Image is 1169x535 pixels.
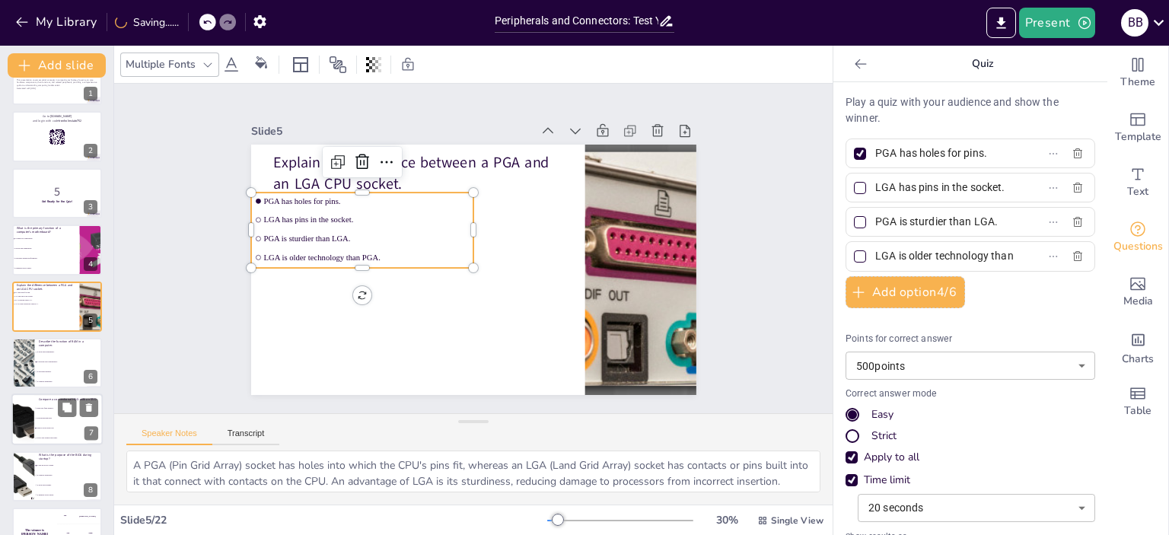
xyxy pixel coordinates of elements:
input: Option 2 [875,177,1017,199]
span: It regulates power supply. [14,267,78,269]
div: Add ready made slides [1107,100,1168,155]
div: Add charts and graphs [1107,320,1168,374]
div: Background color [250,56,272,72]
span: It connects all components. [14,238,78,240]
div: Slide 5 [315,44,578,171]
div: 7 [11,394,103,446]
div: Saving...... [115,15,179,30]
div: Jaap [88,532,92,534]
div: 1 [12,55,102,105]
div: Multiple Fonts [123,54,199,75]
div: Add text boxes [1107,155,1168,210]
button: Add slide [8,53,106,78]
div: Apply to all [864,450,919,465]
div: Add a table [1107,374,1168,429]
div: 7 [84,427,98,441]
div: 20 seconds [858,494,1095,522]
p: Describe the function of RAM in a computer. [39,339,97,348]
div: 1 [84,87,97,100]
div: 5 [12,282,102,332]
input: Option 1 [875,142,1017,164]
span: It runs the POST routine. [37,464,101,466]
div: 4 [12,225,102,275]
button: Present [1019,8,1095,38]
strong: [DOMAIN_NAME] [50,114,72,118]
p: Quiz [873,46,1092,82]
span: It provides short-term memory. [37,361,101,362]
p: Points for correct answer [846,333,1095,346]
p: This presentation covers essential concepts in computing technology, focusing on core hardware co... [17,78,97,87]
span: SSD has moving parts. [37,418,102,420]
button: Speaker Notes [126,428,212,445]
span: Position [329,56,347,74]
div: 5 [84,314,97,327]
div: 8 [12,451,102,502]
div: Add images, graphics, shapes or video [1107,265,1168,320]
p: Play a quiz with your audience and show the winner. [846,94,1095,126]
div: 6 [12,338,102,388]
p: 5 [17,183,97,200]
button: Delete Slide [80,399,98,417]
div: 2 [84,144,97,158]
div: Get real-time input from your audience [1107,210,1168,265]
div: 3 [84,200,97,214]
div: Layout [288,53,313,77]
div: Apply to all [846,450,1095,465]
span: Single View [771,514,823,527]
div: 8 [84,483,97,497]
div: 30 % [709,513,745,527]
span: Table [1124,403,1151,419]
p: and login with code [17,118,97,123]
span: Template [1115,129,1161,145]
input: Insert title [495,10,658,32]
div: Change the overall theme [1107,46,1168,100]
span: PGA is sturdier than LGA. [14,299,56,301]
span: LGA is older technology than PGA. [276,167,469,259]
span: It stores data permanently. [14,248,78,250]
p: Generated with [URL] [17,87,97,90]
span: It stores data permanently. [37,352,101,353]
span: It manages power supply. [37,494,101,495]
span: PGA has holes for pins. [14,291,56,293]
div: 100 [57,508,102,524]
p: Go to [17,114,97,119]
button: Add option4/6 [846,276,965,308]
span: It stores user settings. [37,484,101,486]
div: Easy [871,407,893,422]
p: Compare a conventional HDD with an SSD. [39,397,98,402]
textarea: A PGA (Pin Grid Array) socket has holes into which the CPU's pins fit, whereas an LGA (Land Grid ... [126,451,820,492]
button: Transcript [212,428,280,445]
div: 2 [12,111,102,161]
div: Strict [846,428,1095,444]
span: LGA has pins in the socket. [14,295,56,297]
button: My Library [11,10,104,34]
p: Explain the difference between a PGA and an LGA CPU socket. [17,283,75,291]
input: Option 3 [875,211,1017,233]
div: Time limit [846,473,1095,488]
p: Explain the difference between a PGA and an LGA CPU socket. [313,79,594,234]
div: Easy [846,407,1095,422]
span: HDD uses flash memory. [37,408,102,410]
div: Time limit [864,473,910,488]
input: Option 4 [875,245,1017,267]
span: PGA is sturdier than LGA. [284,150,476,242]
span: It processes graphics. [37,371,101,372]
span: It connects peripherals. [37,474,101,476]
p: What is the primary function of a computer's motherboard? [17,226,75,234]
button: B B [1121,8,1148,38]
button: Export to PowerPoint [986,8,1016,38]
span: PGA has holes for pins. [299,116,492,208]
p: Correct answer mode [846,387,1095,401]
span: HDD is slower than SSD. [37,428,102,430]
button: Duplicate Slide [58,399,76,417]
div: Slide 5 / 22 [120,513,547,527]
strong: Get Ready for the Quiz! [42,199,73,203]
span: Media [1123,293,1153,310]
span: Charts [1122,351,1154,368]
span: LGA is older technology than PGA. [14,303,56,304]
div: 500 points [846,352,1095,380]
span: SSD is less reliable than HDD. [37,438,102,440]
span: It connects peripherals. [37,381,101,382]
div: B B [1121,9,1148,37]
p: What is the purpose of the BIOS during startup? [39,453,97,461]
